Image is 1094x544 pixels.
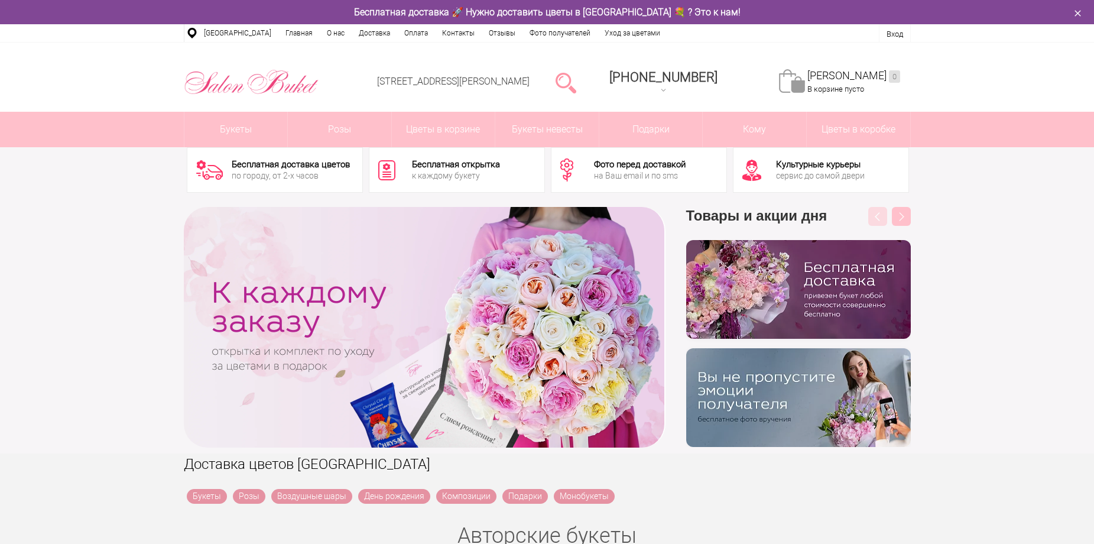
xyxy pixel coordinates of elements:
[352,24,397,42] a: Доставка
[184,67,319,98] img: Цветы Нижний Новгород
[598,24,667,42] a: Уход за цветами
[686,240,911,339] img: hpaj04joss48rwypv6hbykmvk1dj7zyr.png.webp
[288,112,391,147] a: Розы
[686,207,911,240] h3: Товары и акции дня
[807,69,900,83] a: [PERSON_NAME]
[233,489,265,504] a: Розы
[232,171,350,180] div: по городу, от 2-х часов
[554,489,615,504] a: Монобукеты
[703,112,806,147] span: Кому
[807,85,864,93] span: В корзине пусто
[412,160,500,169] div: Бесплатная открытка
[436,489,496,504] a: Композиции
[197,24,278,42] a: [GEOGRAPHIC_DATA]
[522,24,598,42] a: Фото получателей
[889,70,900,83] ins: 0
[776,160,865,169] div: Культурные курьеры
[435,24,482,42] a: Контакты
[184,112,288,147] a: Букеты
[187,489,227,504] a: Букеты
[594,160,686,169] div: Фото перед доставкой
[320,24,352,42] a: О нас
[602,66,725,99] a: [PHONE_NUMBER]
[482,24,522,42] a: Отзывы
[278,24,320,42] a: Главная
[887,30,903,38] a: Вход
[495,112,599,147] a: Букеты невесты
[609,70,718,85] span: [PHONE_NUMBER]
[184,454,911,475] h1: Доставка цветов [GEOGRAPHIC_DATA]
[594,171,686,180] div: на Ваш email и по sms
[599,112,703,147] a: Подарки
[807,112,910,147] a: Цветы в коробке
[377,76,530,87] a: [STREET_ADDRESS][PERSON_NAME]
[686,348,911,447] img: v9wy31nijnvkfycrkduev4dhgt9psb7e.png.webp
[175,6,920,18] div: Бесплатная доставка 🚀 Нужно доставить цветы в [GEOGRAPHIC_DATA] 💐 ? Это к нам!
[397,24,435,42] a: Оплата
[502,489,548,504] a: Подарки
[271,489,352,504] a: Воздушные шары
[358,489,430,504] a: День рождения
[232,160,350,169] div: Бесплатная доставка цветов
[892,207,911,226] button: Next
[392,112,495,147] a: Цветы в корзине
[776,171,865,180] div: сервис до самой двери
[412,171,500,180] div: к каждому букету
